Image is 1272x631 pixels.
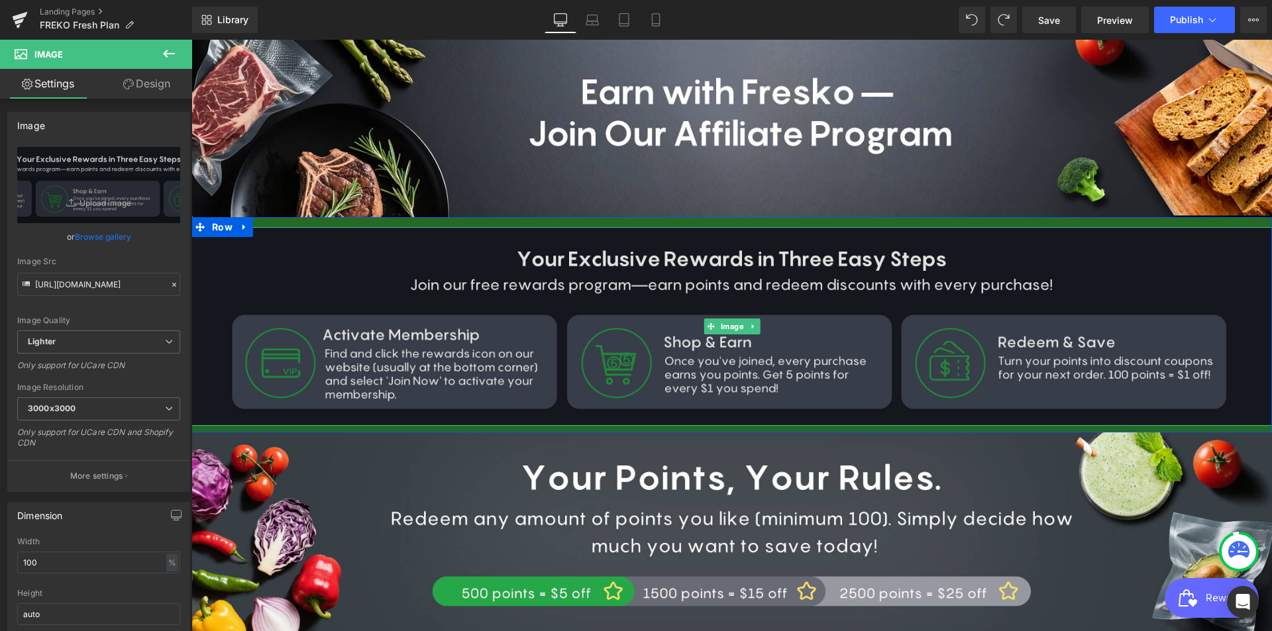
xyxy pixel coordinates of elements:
a: Desktop [545,7,576,33]
span: Preview [1097,13,1133,27]
span: Image [526,279,555,295]
a: Laptop [576,7,608,33]
a: Mobile [640,7,672,33]
b: Lighter [28,336,56,346]
div: Dimension [17,503,63,521]
button: Redo [990,7,1017,33]
a: Design [99,69,195,99]
a: Preview [1081,7,1149,33]
span: Library [217,14,248,26]
div: % [166,554,178,571]
span: Row [17,177,44,197]
div: Only support for UCare CDN and Shopify CDN [17,427,180,457]
b: 3000x3000 [28,403,76,413]
div: Image [17,113,45,131]
a: Landing Pages [40,7,192,17]
a: Tablet [608,7,640,33]
div: Image Quality [17,316,180,325]
a: Expand / Collapse [555,279,568,295]
input: auto [17,603,180,625]
iframe: Button to open loyalty program pop-up [973,538,1067,578]
span: Image [34,49,63,60]
div: Open Intercom Messenger [1227,586,1259,618]
span: Save [1038,13,1060,27]
a: New Library [192,7,258,33]
a: Browse gallery [75,225,131,248]
span: FREKO Fresh Plan [40,20,119,30]
div: Width [17,537,180,546]
button: More [1240,7,1267,33]
div: Height [17,589,180,598]
a: Expand / Collapse [44,177,62,197]
div: Image Resolution [17,383,180,392]
p: More settings [70,470,123,482]
div: or [17,230,180,244]
button: More settings [8,460,189,491]
input: Link [17,273,180,296]
button: Undo [959,7,985,33]
div: Only support for UCare CDN [17,360,180,379]
span: Publish [1170,15,1203,25]
input: auto [17,552,180,573]
div: Image Src [17,257,180,266]
button: Publish [1154,7,1235,33]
